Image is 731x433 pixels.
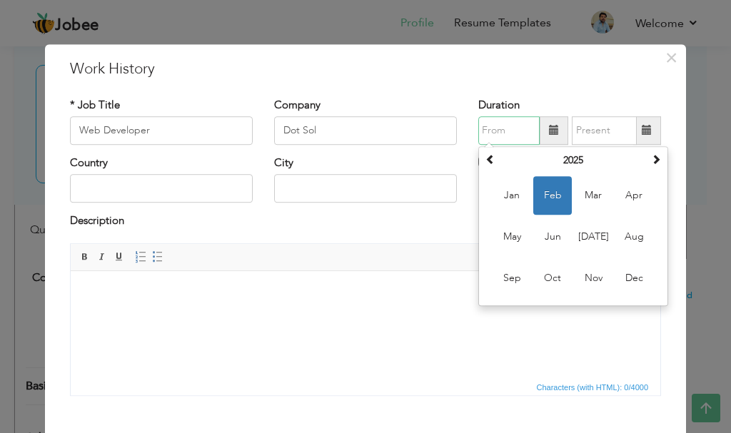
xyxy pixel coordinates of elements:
[572,116,637,145] input: Present
[493,176,531,215] span: Jan
[70,58,661,80] h3: Work History
[574,176,612,215] span: Mar
[71,271,660,378] iframe: Rich Text Editor, workEditor
[665,45,677,71] span: ×
[534,381,653,394] div: Statistics
[615,218,653,256] span: Aug
[274,156,293,170] label: City
[478,98,520,113] label: Duration
[493,259,531,297] span: Sep
[478,116,540,145] input: From
[534,381,652,394] span: Characters (with HTML): 0/4000
[493,218,531,256] span: May
[70,156,108,170] label: Country
[150,249,166,265] a: Insert/Remove Bulleted List
[499,150,647,171] th: Select Year
[533,259,572,297] span: Oct
[485,154,495,164] span: Previous Year
[70,98,120,113] label: * Job Title
[615,176,653,215] span: Apr
[77,249,93,265] a: Bold
[574,259,612,297] span: Nov
[133,249,148,265] a: Insert/Remove Numbered List
[70,214,124,229] label: Description
[615,259,653,297] span: Dec
[651,154,661,164] span: Next Year
[660,46,682,69] button: Close
[111,249,127,265] a: Underline
[94,249,110,265] a: Italic
[533,176,572,215] span: Feb
[274,98,321,113] label: Company
[574,218,612,256] span: [DATE]
[533,218,572,256] span: Jun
